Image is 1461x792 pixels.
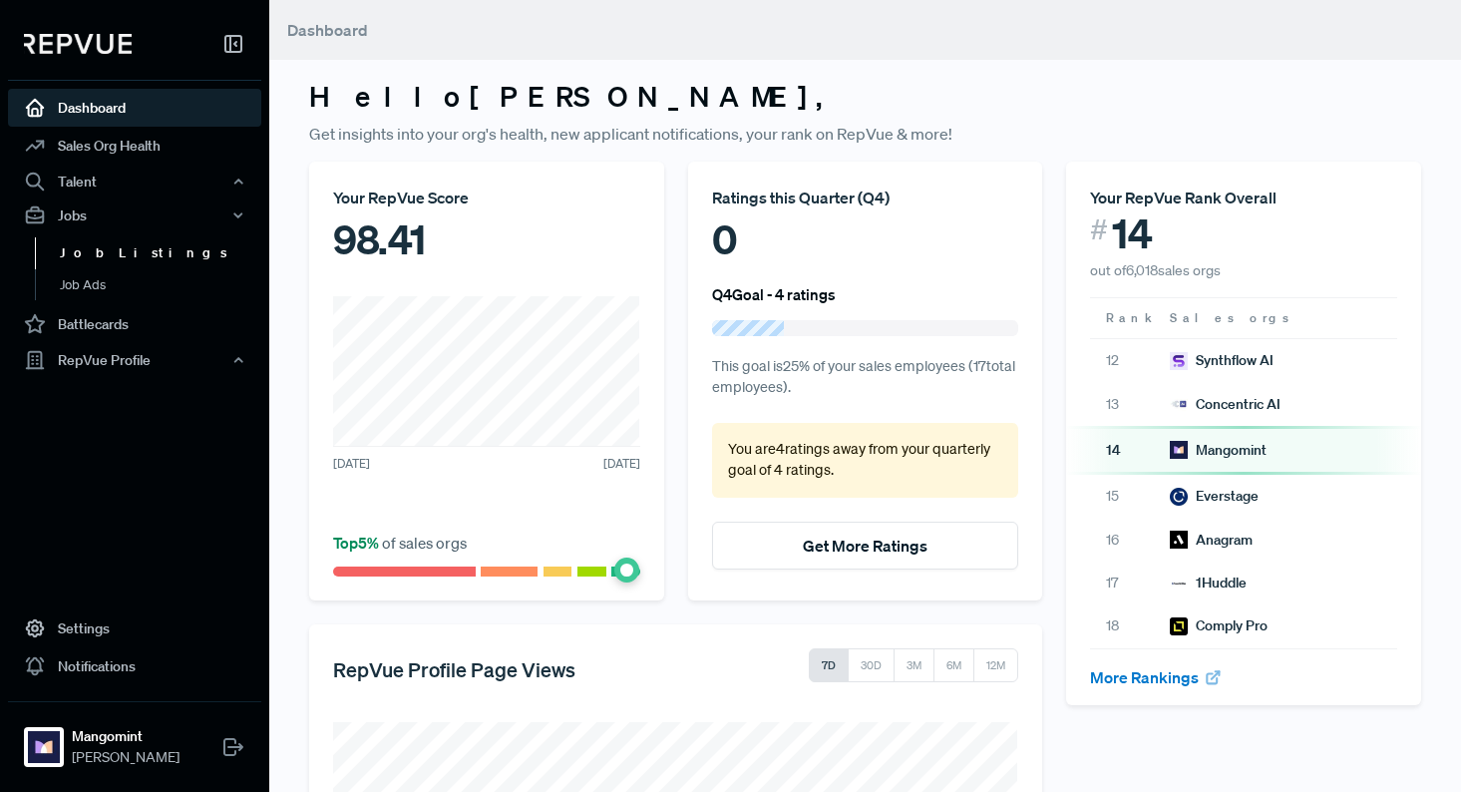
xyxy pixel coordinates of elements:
[72,726,180,747] strong: Mangomint
[35,269,288,301] a: Job Ads
[8,343,261,377] button: RepVue Profile
[1170,486,1259,507] div: Everstage
[8,198,261,232] button: Jobs
[309,122,1421,146] p: Get insights into your org's health, new applicant notifications, your rank on RepVue & more!
[1170,531,1188,549] img: Anagram
[1170,488,1188,506] img: Everstage
[1170,352,1188,370] img: Synthflow AI
[728,439,1003,482] p: You are 4 ratings away from your quarterly goal of 4 ratings .
[1090,188,1277,207] span: Your RepVue Rank Overall
[8,89,261,127] a: Dashboard
[1170,530,1253,551] div: Anagram
[35,237,288,269] a: Job Listings
[1170,615,1268,636] div: Comply Pro
[1170,440,1267,461] div: Mangomint
[1170,309,1292,327] span: Sales orgs
[333,533,467,553] span: of sales orgs
[1106,309,1154,327] span: Rank
[712,209,1019,269] div: 0
[894,648,934,682] button: 3M
[712,186,1019,209] div: Ratings this Quarter ( Q4 )
[309,80,1421,114] h3: Hello [PERSON_NAME] ,
[333,533,382,553] span: Top 5 %
[8,165,261,198] button: Talent
[809,648,849,682] button: 7D
[1170,441,1188,459] img: Mangomint
[1090,261,1221,279] span: out of 6,018 sales orgs
[1170,350,1274,371] div: Synthflow AI
[1170,575,1188,593] img: 1Huddle
[1170,617,1188,635] img: Comply Pro
[1170,573,1247,594] div: 1Huddle
[712,522,1019,570] button: Get More Ratings
[1112,209,1153,257] span: 14
[8,305,261,343] a: Battlecards
[603,455,640,473] span: [DATE]
[287,20,368,40] span: Dashboard
[8,609,261,647] a: Settings
[1106,440,1154,461] span: 14
[1106,573,1154,594] span: 17
[1106,394,1154,415] span: 13
[1090,209,1108,250] span: #
[333,455,370,473] span: [DATE]
[333,657,575,681] h5: RepVue Profile Page Views
[1090,667,1222,687] a: More Rankings
[933,648,974,682] button: 6M
[333,186,640,209] div: Your RepVue Score
[333,209,640,269] div: 98.41
[973,648,1018,682] button: 12M
[712,285,836,303] h6: Q4 Goal - 4 ratings
[1106,615,1154,636] span: 18
[1170,395,1188,413] img: Concentric AI
[1170,394,1280,415] div: Concentric AI
[1106,350,1154,371] span: 12
[8,701,261,776] a: MangomintMangomint[PERSON_NAME]
[8,127,261,165] a: Sales Org Health
[28,731,60,763] img: Mangomint
[1106,486,1154,507] span: 15
[848,648,895,682] button: 30D
[1106,530,1154,551] span: 16
[8,647,261,685] a: Notifications
[72,747,180,768] span: [PERSON_NAME]
[712,356,1019,399] p: This goal is 25 % of your sales employees ( 17 total employees).
[24,34,132,54] img: RepVue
